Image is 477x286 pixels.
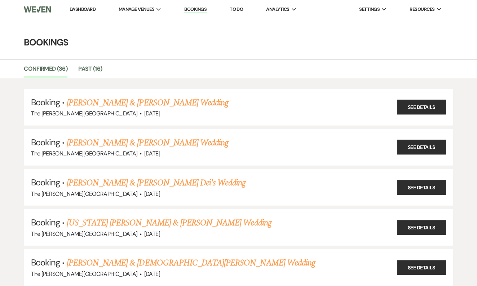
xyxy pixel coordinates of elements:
[144,270,160,278] span: [DATE]
[119,6,154,13] span: Manage Venues
[31,190,137,198] span: The [PERSON_NAME][GEOGRAPHIC_DATA]
[359,6,380,13] span: Settings
[397,140,446,155] a: See Details
[31,257,60,268] span: Booking
[31,150,137,157] span: The [PERSON_NAME][GEOGRAPHIC_DATA]
[67,176,246,189] a: [PERSON_NAME] & [PERSON_NAME] Dei's Wedding
[31,270,137,278] span: The [PERSON_NAME][GEOGRAPHIC_DATA]
[70,6,96,12] a: Dashboard
[144,190,160,198] span: [DATE]
[78,64,102,78] a: Past (16)
[31,97,60,108] span: Booking
[144,110,160,117] span: [DATE]
[31,137,60,148] span: Booking
[67,136,228,149] a: [PERSON_NAME] & [PERSON_NAME] Wedding
[31,217,60,228] span: Booking
[397,220,446,235] a: See Details
[67,216,271,229] a: [US_STATE] [PERSON_NAME] & [PERSON_NAME] Wedding
[144,150,160,157] span: [DATE]
[67,256,315,269] a: [PERSON_NAME] & [DEMOGRAPHIC_DATA][PERSON_NAME] Wedding
[67,96,228,109] a: [PERSON_NAME] & [PERSON_NAME] Wedding
[266,6,289,13] span: Analytics
[24,64,67,78] a: Confirmed (36)
[31,177,60,188] span: Booking
[397,260,446,275] a: See Details
[410,6,434,13] span: Resources
[31,110,137,117] span: The [PERSON_NAME][GEOGRAPHIC_DATA]
[184,6,207,13] a: Bookings
[397,100,446,115] a: See Details
[397,180,446,195] a: See Details
[144,230,160,238] span: [DATE]
[230,6,243,12] a: To Do
[24,2,51,17] img: Weven Logo
[31,230,137,238] span: The [PERSON_NAME][GEOGRAPHIC_DATA]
